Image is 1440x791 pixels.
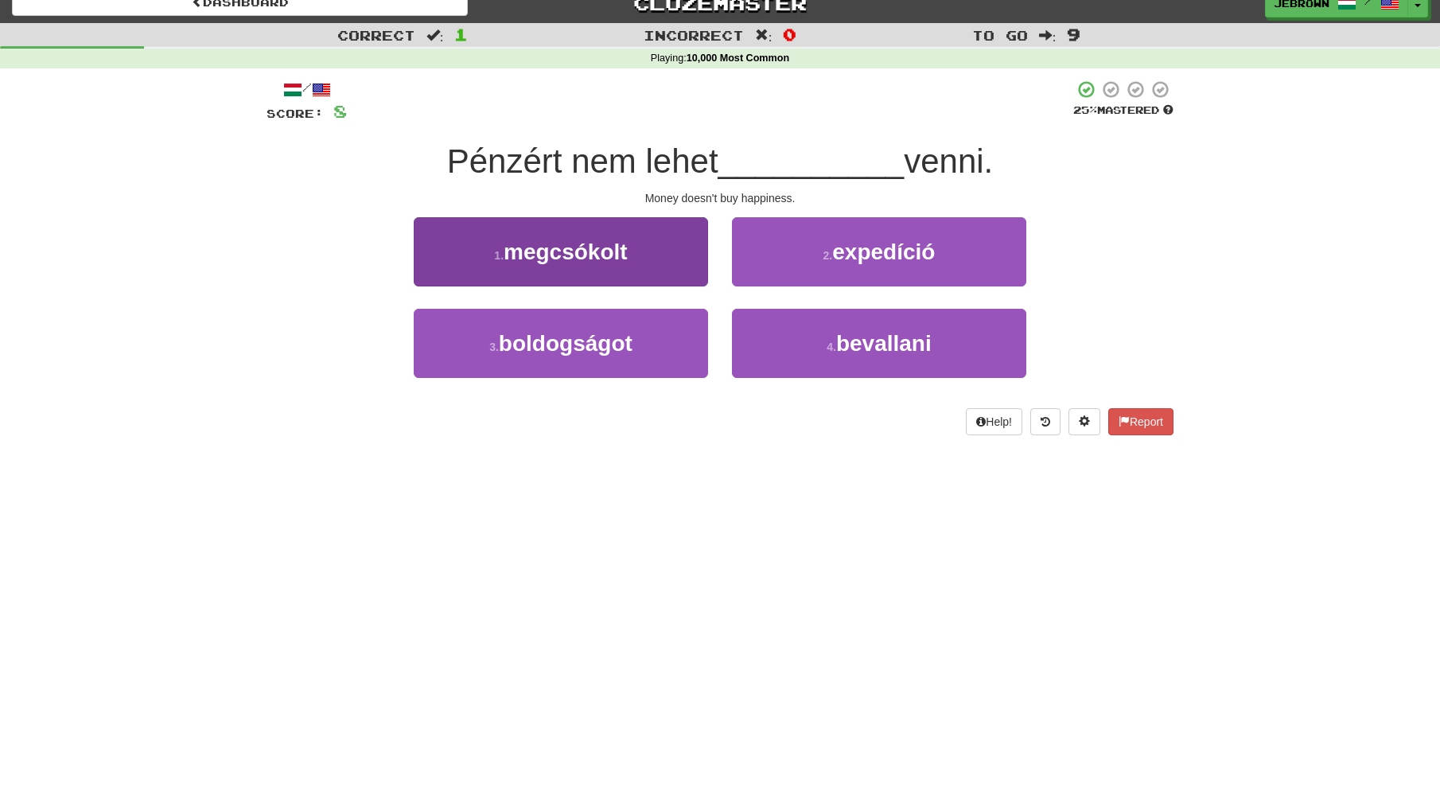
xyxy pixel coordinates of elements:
[732,217,1026,286] button: 2.expedíció
[337,27,415,43] span: Correct
[499,331,632,356] span: boldogságot
[494,249,504,262] small: 1 .
[687,53,789,64] strong: 10,000 Most Common
[972,27,1028,43] span: To go
[454,25,468,44] span: 1
[1030,408,1061,435] button: Round history (alt+y)
[904,142,993,180] span: venni.
[644,27,744,43] span: Incorrect
[489,341,499,353] small: 3 .
[755,29,773,42] span: :
[823,249,833,262] small: 2 .
[966,408,1022,435] button: Help!
[1067,25,1080,44] span: 9
[504,240,628,264] span: megcsókolt
[832,240,935,264] span: expedíció
[783,25,796,44] span: 0
[426,29,444,42] span: :
[827,341,836,353] small: 4 .
[1073,103,1097,116] span: 25 %
[267,80,347,99] div: /
[447,142,718,180] span: Pénzért nem lehet
[333,101,347,121] span: 8
[836,331,932,356] span: bevallani
[1108,408,1173,435] button: Report
[414,309,708,378] button: 3.boldogságot
[1039,29,1057,42] span: :
[718,142,905,180] span: __________
[267,107,324,120] span: Score:
[414,217,708,286] button: 1.megcsókolt
[267,190,1173,206] div: Money doesn't buy happiness.
[732,309,1026,378] button: 4.bevallani
[1073,103,1173,118] div: Mastered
